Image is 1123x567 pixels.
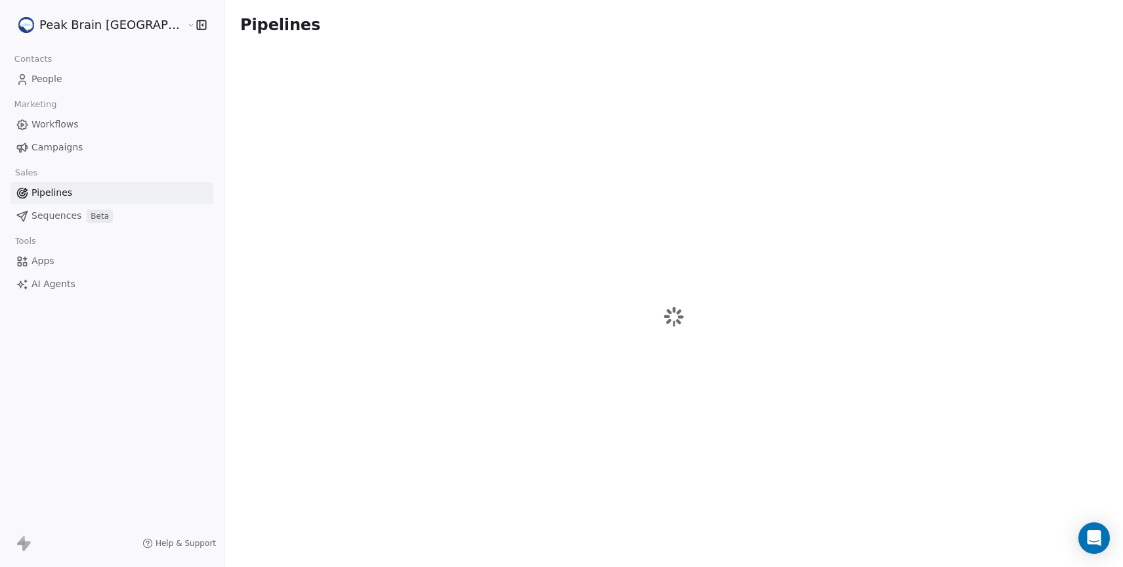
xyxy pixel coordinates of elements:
[39,16,184,34] span: Peak Brain [GEOGRAPHIC_DATA]
[9,95,62,114] span: Marketing
[16,14,177,36] button: Peak Brain [GEOGRAPHIC_DATA]
[142,538,216,549] a: Help & Support
[11,137,213,158] a: Campaigns
[9,163,43,183] span: Sales
[1078,522,1110,554] div: Open Intercom Messenger
[32,118,79,131] span: Workflows
[11,205,213,227] a: SequencesBeta
[32,141,83,154] span: Campaigns
[32,186,72,200] span: Pipelines
[32,209,81,223] span: Sequences
[240,16,320,34] span: Pipelines
[32,72,62,86] span: People
[11,182,213,204] a: Pipelines
[32,254,54,268] span: Apps
[11,114,213,135] a: Workflows
[11,250,213,272] a: Apps
[156,538,216,549] span: Help & Support
[9,231,41,251] span: Tools
[11,273,213,295] a: AI Agents
[9,49,58,69] span: Contacts
[11,68,213,90] a: People
[18,17,34,33] img: Peak%20Brain%20Logo.png
[32,277,75,291] span: AI Agents
[87,210,113,223] span: Beta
